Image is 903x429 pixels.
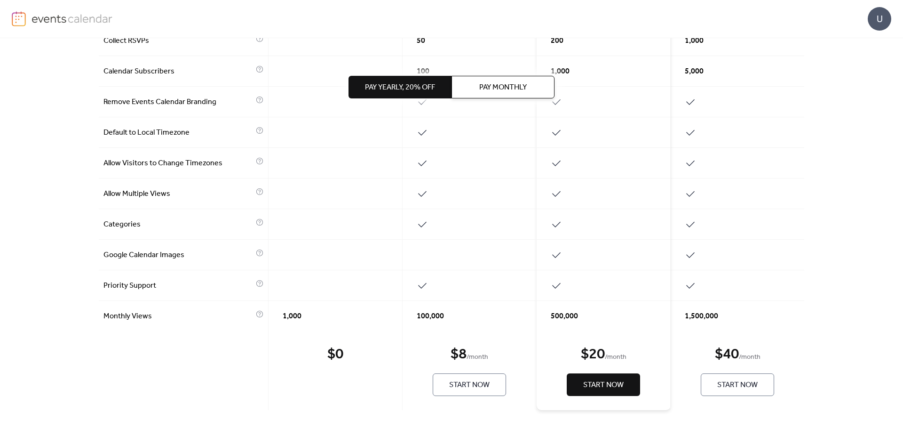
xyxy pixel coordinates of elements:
span: Default to Local Timezone [103,127,253,138]
span: / month [605,352,626,363]
span: Categories [103,219,253,230]
img: logo-type [32,11,113,25]
span: Remove Events Calendar Branding [103,97,253,108]
span: Allow Visitors to Change Timezones [103,158,253,169]
span: 1,500,000 [685,311,718,322]
div: $ 0 [327,345,343,364]
span: / month [739,352,760,363]
button: Start Now [567,373,640,396]
span: / month [467,352,488,363]
button: Start Now [433,373,506,396]
button: Start Now [701,373,774,396]
div: $ 8 [451,345,467,364]
div: $ 40 [715,345,739,364]
span: Pay Monthly [479,82,527,93]
span: 200 [551,35,563,47]
img: logo [12,11,26,26]
div: $ 20 [581,345,605,364]
span: Pay Yearly, 20% off [365,82,435,93]
button: Pay Yearly, 20% off [349,76,451,98]
span: Calendar Subscribers [103,66,253,77]
button: Pay Monthly [451,76,554,98]
span: Start Now [717,380,758,391]
span: 1,000 [685,35,704,47]
span: Start Now [583,380,624,391]
span: Collect RSVPs [103,35,253,47]
span: Google Calendar Images [103,250,253,261]
span: Monthly Views [103,311,253,322]
span: 1,000 [283,311,301,322]
span: 1,000 [551,66,570,77]
span: 100,000 [417,311,444,322]
span: Priority Support [103,280,253,291]
span: Allow Multiple Views [103,188,253,200]
div: U [868,7,891,31]
span: Start Now [449,380,490,391]
span: 500,000 [551,311,578,322]
span: 5,000 [685,66,704,77]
